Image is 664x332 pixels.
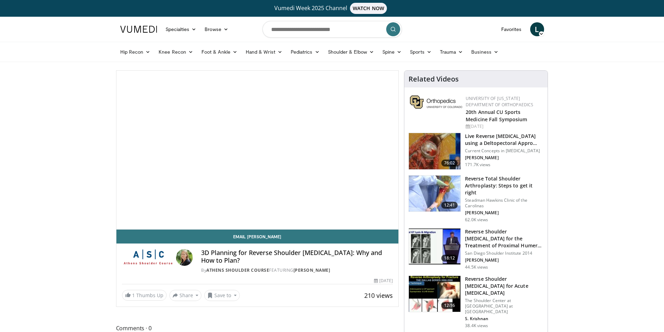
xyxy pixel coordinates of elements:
img: Q2xRg7exoPLTwO8X4xMDoxOjA4MTsiGN.150x105_q85_crop-smart_upscale.jpg [409,229,460,265]
img: 684033_3.png.150x105_q85_crop-smart_upscale.jpg [409,133,460,169]
a: 20th Annual CU Sports Medicine Fall Symposium [466,109,527,123]
p: [PERSON_NAME] [465,257,543,263]
span: 12:41 [441,202,458,209]
p: 38.4K views [465,323,488,329]
div: [DATE] [374,278,393,284]
p: 171.7K views [465,162,490,168]
button: Save to [204,290,240,301]
span: 210 views [364,291,393,300]
span: WATCH NOW [350,3,387,14]
input: Search topics, interventions [262,21,402,38]
a: Email [PERSON_NAME] [116,230,399,244]
h3: Reverse Shoulder [MEDICAL_DATA] for Acute [MEDICAL_DATA] [465,276,543,296]
a: Shoulder & Elbow [324,45,378,59]
div: [DATE] [466,123,542,130]
p: 44.5K views [465,264,488,270]
p: 62.0K views [465,217,488,223]
a: Hand & Wrist [242,45,287,59]
a: Spine [378,45,406,59]
a: Trauma [436,45,467,59]
h4: Related Videos [409,75,459,83]
a: Vumedi Week 2025 ChannelWATCH NOW [121,3,543,14]
p: [PERSON_NAME] [465,155,543,161]
p: Current Concepts in [MEDICAL_DATA] [465,148,543,154]
a: Foot & Ankle [197,45,242,59]
a: L [530,22,544,36]
h3: Reverse Total Shoulder Arthroplasty: Steps to get it right [465,175,543,196]
a: Browse [200,22,232,36]
button: Share [169,290,202,301]
a: Favorites [497,22,526,36]
a: Hip Recon [116,45,155,59]
div: By FEATURING [201,267,393,273]
h3: Reverse Shoulder [MEDICAL_DATA] for the Treatment of Proximal Humeral … [465,228,543,249]
a: Specialties [161,22,201,36]
p: S. Krishnan [465,316,543,322]
a: [PERSON_NAME] [293,267,330,273]
a: Business [467,45,503,59]
span: 1 [132,292,135,299]
img: VuMedi Logo [120,26,157,33]
a: 76:02 Live Reverse [MEDICAL_DATA] using a Deltopectoral Appro… Current Concepts in [MEDICAL_DATA]... [409,133,543,170]
video-js: Video Player [116,71,399,230]
a: University of [US_STATE] Department of Orthopaedics [466,95,533,108]
a: Knee Recon [154,45,197,59]
a: Pediatrics [287,45,324,59]
a: 12:16 Reverse Shoulder [MEDICAL_DATA] for Acute [MEDICAL_DATA] The Shoulder Center at [GEOGRAPHIC... [409,276,543,329]
p: San Diego Shoulder Institute 2014 [465,250,543,256]
h4: 3D Planning for Reverse Shoulder [MEDICAL_DATA]: Why and How to Plan? [201,249,393,264]
span: 76:02 [441,160,458,167]
span: 12:16 [441,302,458,309]
a: 1 Thumbs Up [122,290,167,301]
p: The Shoulder Center at [GEOGRAPHIC_DATA] at [GEOGRAPHIC_DATA] [465,298,543,315]
a: Sports [406,45,436,59]
img: Athens Shoulder Course [122,249,174,266]
span: 18:12 [441,255,458,262]
h3: Live Reverse [MEDICAL_DATA] using a Deltopectoral Appro… [465,133,543,147]
a: 12:41 Reverse Total Shoulder Arthroplasty: Steps to get it right Steadman Hawkins Clinic of the C... [409,175,543,223]
img: butch_reverse_arthroplasty_3.png.150x105_q85_crop-smart_upscale.jpg [409,276,460,312]
p: Steadman Hawkins Clinic of the Carolinas [465,198,543,209]
img: 326034_0000_1.png.150x105_q85_crop-smart_upscale.jpg [409,176,460,212]
p: [PERSON_NAME] [465,210,543,216]
img: Avatar [176,249,193,266]
a: Athens Shoulder Course [206,267,269,273]
a: 18:12 Reverse Shoulder [MEDICAL_DATA] for the Treatment of Proximal Humeral … San Diego Shoulder ... [409,228,543,270]
img: 355603a8-37da-49b6-856f-e00d7e9307d3.png.150x105_q85_autocrop_double_scale_upscale_version-0.2.png [410,95,462,109]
